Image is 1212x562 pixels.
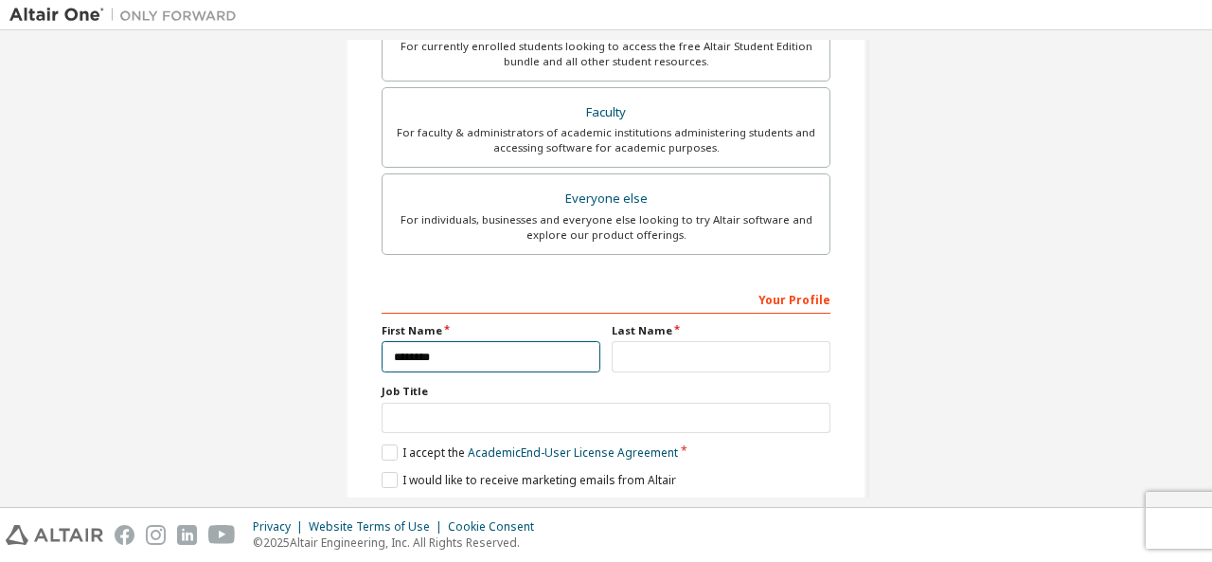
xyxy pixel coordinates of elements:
img: Altair One [9,6,246,25]
img: linkedin.svg [177,525,197,545]
label: First Name [382,323,600,338]
div: Faculty [394,100,818,126]
img: altair_logo.svg [6,525,103,545]
div: Cookie Consent [448,519,545,535]
div: For currently enrolled students looking to access the free Altair Student Edition bundle and all ... [394,39,818,69]
div: Website Terms of Use [309,519,448,535]
div: Everyone else [394,186,818,212]
label: Job Title [382,384,830,399]
div: Privacy [253,519,309,535]
img: facebook.svg [115,525,134,545]
div: For faculty & administrators of academic institutions administering students and accessing softwa... [394,125,818,155]
div: Your Profile [382,283,830,314]
label: I would like to receive marketing emails from Altair [382,472,676,488]
p: © 2025 Altair Engineering, Inc. All Rights Reserved. [253,535,545,551]
label: I accept the [382,444,678,461]
img: instagram.svg [146,525,166,545]
div: For individuals, businesses and everyone else looking to try Altair software and explore our prod... [394,212,818,243]
img: youtube.svg [208,525,236,545]
label: Last Name [612,323,830,338]
a: Academic End-User License Agreement [468,444,678,461]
